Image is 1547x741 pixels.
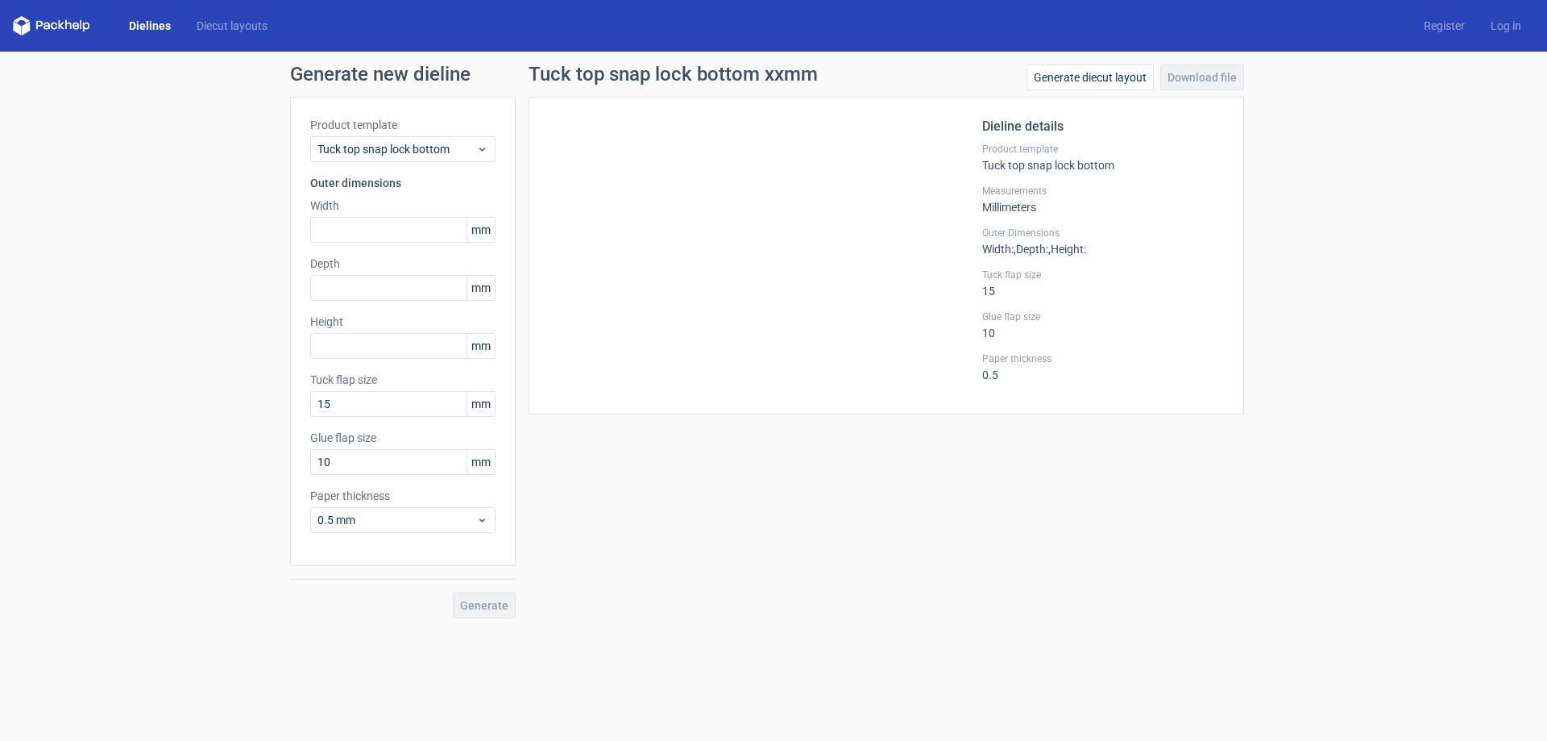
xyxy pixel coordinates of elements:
[982,185,1224,198] label: Measurements
[310,256,496,272] label: Depth
[310,175,496,191] h3: Outer dimensions
[310,372,496,388] label: Tuck flap size
[467,450,495,474] span: mm
[982,143,1224,156] label: Product template
[982,269,1224,281] label: Tuck flap size
[184,18,280,34] a: Diecut layouts
[982,117,1224,136] h2: Dieline details
[982,352,1224,381] div: 0.5
[1411,18,1478,34] a: Register
[317,512,476,528] span: 0.5 mm
[467,276,495,300] span: mm
[1048,243,1086,256] span: , Height :
[982,185,1224,214] div: Millimeters
[982,227,1224,239] label: Outer Dimensions
[116,18,184,34] a: Dielines
[529,65,818,84] h1: Tuck top snap lock bottom xxmm
[317,141,476,157] span: Tuck top snap lock bottom
[982,310,1224,339] div: 10
[1478,18,1534,34] a: Log in
[467,392,495,416] span: mm
[310,117,496,133] label: Product template
[310,314,496,330] label: Height
[467,218,495,242] span: mm
[982,143,1224,172] div: Tuck top snap lock bottom
[982,243,1014,256] span: Width :
[982,310,1224,323] label: Glue flap size
[982,269,1224,298] div: 15
[1026,65,1154,90] a: Generate diecut layout
[310,488,496,504] label: Paper thickness
[982,352,1224,365] label: Paper thickness
[467,334,495,358] span: mm
[310,198,496,214] label: Width
[1014,243,1048,256] span: , Depth :
[310,430,496,446] label: Glue flap size
[290,65,1257,84] h1: Generate new dieline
